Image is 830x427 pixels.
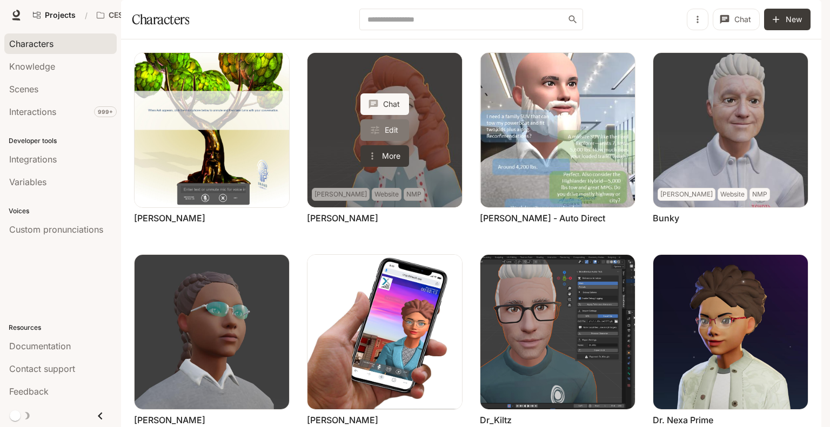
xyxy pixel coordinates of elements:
button: New [764,9,811,30]
a: [PERSON_NAME] [134,414,205,426]
a: Go to projects [28,4,81,26]
div: / [81,10,92,21]
a: [PERSON_NAME] [134,212,205,224]
button: All workspaces [92,4,178,26]
a: [PERSON_NAME] [307,212,378,224]
img: Bob - Auto Direct [480,53,635,207]
img: Ash Adman [135,53,289,207]
a: Dr. Nexa Prime [653,414,713,426]
button: Chat [713,9,760,30]
img: Bunky [653,53,808,207]
a: Bunky [653,212,679,224]
a: Dr_Kiltz [480,414,512,426]
img: Dr_Kiltz [480,255,635,409]
a: Barbara [307,53,462,207]
a: [PERSON_NAME] - Auto Direct [480,212,605,224]
a: [PERSON_NAME] [307,414,378,426]
a: Edit Barbara [360,119,409,141]
button: Chat with Barbara [360,93,409,115]
span: Projects [45,11,76,20]
button: More actions [360,145,409,167]
h1: Characters [132,9,189,30]
img: Cliff-Rusnak [307,255,462,409]
img: Charles [135,255,289,409]
p: CES AI Demos [109,11,161,20]
img: Dr. Nexa Prime [653,255,808,409]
